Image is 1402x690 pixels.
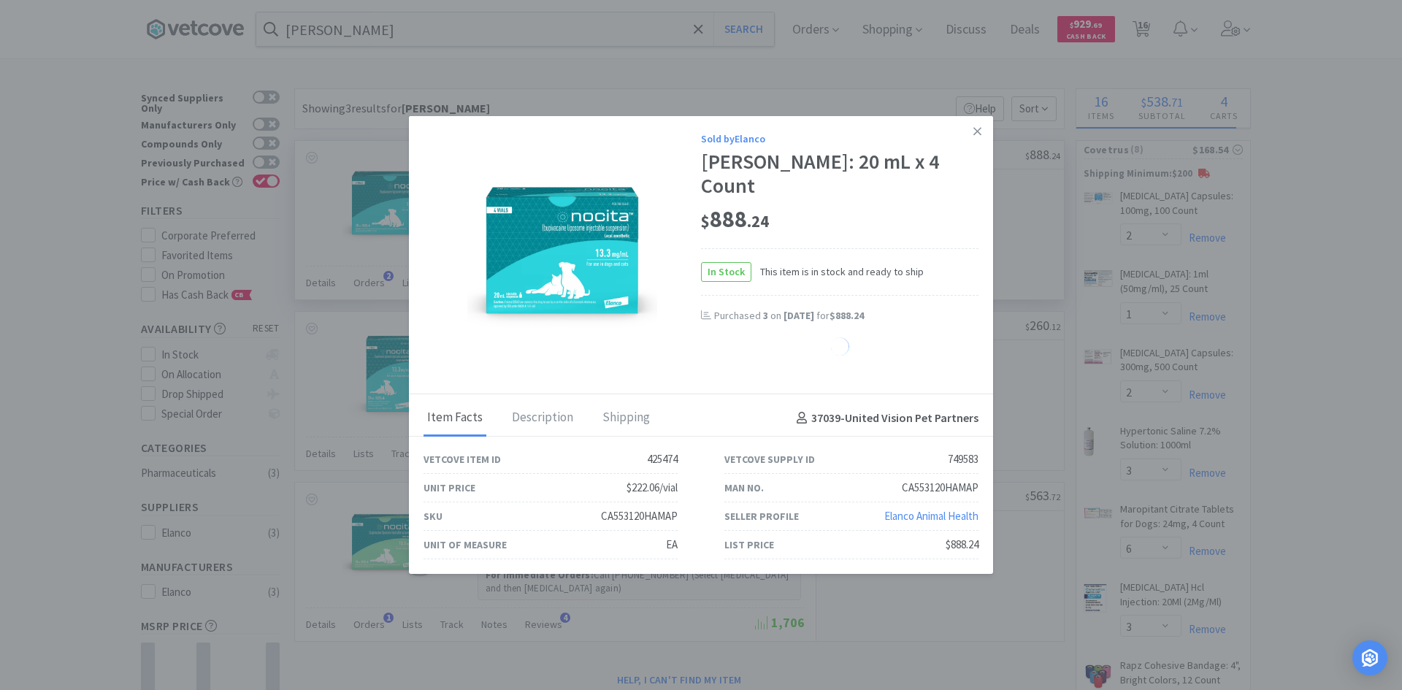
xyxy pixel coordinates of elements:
[424,480,475,496] div: Unit Price
[830,309,864,322] span: $888.24
[784,309,814,322] span: [DATE]
[724,480,764,496] div: Man No.
[424,451,501,467] div: Vetcove Item ID
[599,400,654,437] div: Shipping
[1352,640,1387,675] div: Open Intercom Messenger
[724,508,799,524] div: Seller Profile
[647,451,678,468] div: 425474
[884,509,978,523] a: Elanco Animal Health
[791,409,978,428] h4: 37039 - United Vision Pet Partners
[424,508,443,524] div: SKU
[724,451,815,467] div: Vetcove Supply ID
[702,263,751,281] span: In Stock
[701,204,769,234] span: 888
[666,536,678,553] div: EA
[424,537,507,553] div: Unit of Measure
[902,479,978,497] div: CA553120HAMAP
[724,537,774,553] div: List Price
[946,536,978,553] div: $888.24
[627,479,678,497] div: $222.06/vial
[701,131,978,147] div: Sold by Elanco
[714,309,978,323] div: Purchased on for
[763,309,768,322] span: 3
[948,451,978,468] div: 749583
[751,264,924,280] span: This item is in stock and ready to ship
[467,156,657,345] img: 4ddbc09d92594ce685731c9ea7de43fb.jpg
[701,211,710,231] span: $
[701,150,978,199] div: [PERSON_NAME]: 20 mL x 4 Count
[508,400,577,437] div: Description
[424,400,486,437] div: Item Facts
[601,507,678,525] div: CA553120HAMAP
[747,211,769,231] span: . 24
